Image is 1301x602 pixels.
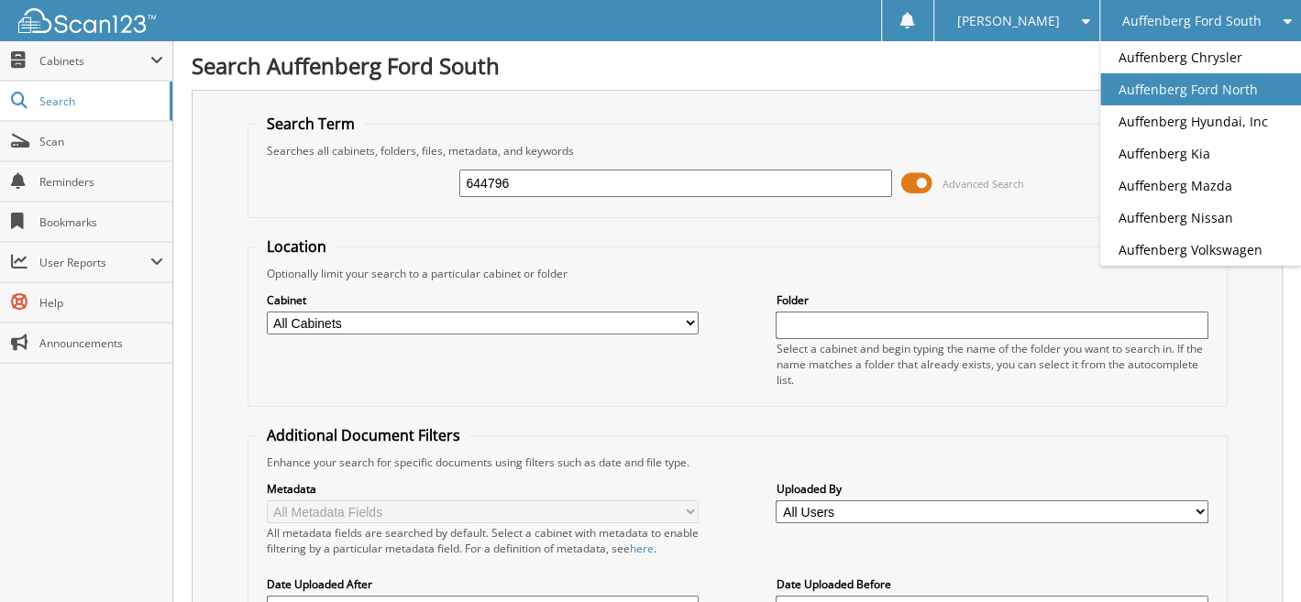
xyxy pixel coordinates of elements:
[258,114,364,134] legend: Search Term
[1122,16,1262,27] span: Auffenberg Ford South
[776,292,1207,308] label: Folder
[776,481,1207,497] label: Uploaded By
[943,177,1024,191] span: Advanced Search
[258,143,1218,159] div: Searches all cabinets, folders, files, metadata, and keywords
[1100,170,1301,202] a: Auffenberg Mazda
[776,341,1207,388] div: Select a cabinet and begin typing the name of the folder you want to search in. If the name match...
[258,236,336,257] legend: Location
[1100,202,1301,234] a: Auffenberg Nissan
[39,93,160,109] span: Search
[18,8,156,33] img: scan123-logo-white.svg
[1100,105,1301,137] a: Auffenberg Hyundai, Inc
[267,481,699,497] label: Metadata
[1100,41,1301,73] a: Auffenberg Chrysler
[267,525,699,556] div: All metadata fields are searched by default. Select a cabinet with metadata to enable filtering b...
[39,174,163,190] span: Reminders
[630,541,654,556] a: here
[192,50,1283,81] h1: Search Auffenberg Ford South
[267,292,699,308] label: Cabinet
[1209,514,1301,602] iframe: Chat Widget
[267,576,699,592] label: Date Uploaded After
[39,255,150,270] span: User Reports
[956,16,1059,27] span: [PERSON_NAME]
[258,425,469,445] legend: Additional Document Filters
[258,454,1218,470] div: Enhance your search for specific documents using filters such as date and file type.
[39,335,163,351] span: Announcements
[1100,137,1301,170] a: Auffenberg Kia
[1100,234,1301,266] a: Auffenberg Volkswagen
[39,214,163,230] span: Bookmarks
[258,266,1218,281] div: Optionally limit your search to a particular cabinet or folder
[39,134,163,149] span: Scan
[39,53,150,69] span: Cabinets
[776,576,1207,592] label: Date Uploaded Before
[39,295,163,311] span: Help
[1100,73,1301,105] a: Auffenberg Ford North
